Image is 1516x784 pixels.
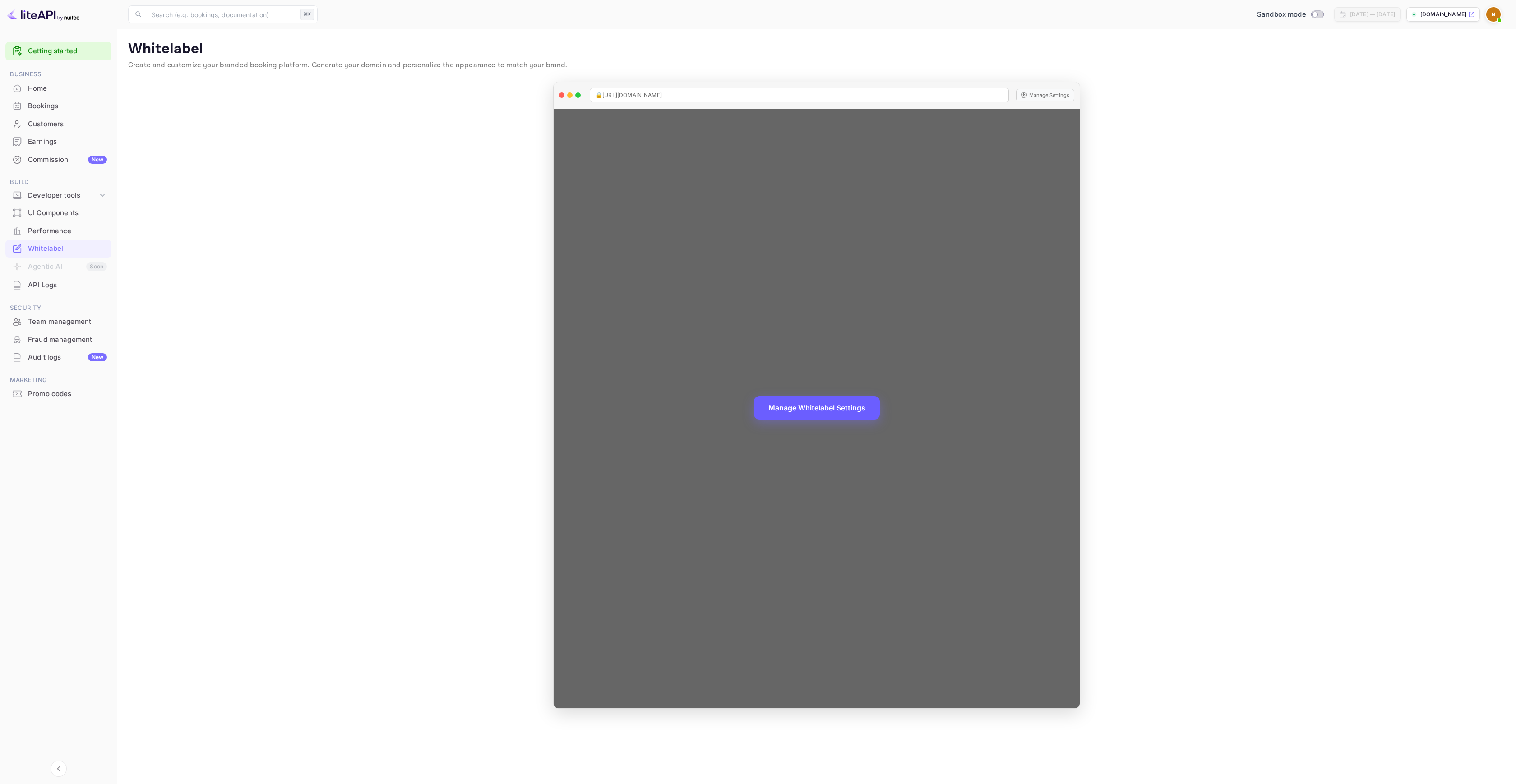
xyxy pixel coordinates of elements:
[5,385,111,403] div: Promo codes
[5,277,111,294] div: API Logs
[5,349,111,365] a: Audit logsNew
[28,137,107,147] div: Earnings
[1253,9,1327,20] div: Switch to Production mode
[28,119,107,129] div: Customers
[5,151,111,169] div: CommissionNew
[128,60,1505,71] p: Create and customize your branded booking platform. Generate your domain and personalize the appe...
[28,317,107,327] div: Team management
[5,385,111,402] a: Promo codes
[5,222,111,239] a: Performance
[5,331,111,348] a: Fraud management
[5,133,111,151] div: Earnings
[5,313,111,331] div: Team management
[28,335,107,345] div: Fraud management
[1257,9,1306,20] span: Sandbox mode
[596,91,662,99] span: 🔒 [URL][DOMAIN_NAME]
[1016,89,1074,101] button: Manage Settings
[5,80,111,97] a: Home
[754,396,880,420] button: Manage Whitelabel Settings
[28,244,107,254] div: Whitelabel
[5,97,111,115] div: Bookings
[1350,10,1395,18] div: [DATE] — [DATE]
[5,177,111,187] span: Build
[5,313,111,330] a: Team management
[28,101,107,111] div: Bookings
[5,240,111,258] div: Whitelabel
[5,303,111,313] span: Security
[88,353,107,361] div: New
[5,240,111,257] a: Whitelabel
[28,83,107,94] div: Home
[5,69,111,79] span: Business
[5,375,111,385] span: Marketing
[5,42,111,60] div: Getting started
[28,389,107,399] div: Promo codes
[28,46,107,56] a: Getting started
[5,331,111,349] div: Fraud management
[28,190,98,201] div: Developer tools
[28,352,107,363] div: Audit logs
[88,156,107,164] div: New
[5,188,111,203] div: Developer tools
[28,208,107,218] div: UI Components
[5,80,111,97] div: Home
[5,115,111,132] a: Customers
[28,226,107,236] div: Performance
[1420,10,1466,18] p: [DOMAIN_NAME]
[5,97,111,114] a: Bookings
[7,7,79,22] img: LiteAPI logo
[5,222,111,240] div: Performance
[128,40,1505,58] p: Whitelabel
[5,277,111,293] a: API Logs
[5,133,111,150] a: Earnings
[28,155,107,165] div: Commission
[5,204,111,222] div: UI Components
[28,280,107,291] div: API Logs
[5,349,111,366] div: Audit logsNew
[300,9,314,20] div: ⌘K
[146,5,297,23] input: Search (e.g. bookings, documentation)
[5,151,111,168] a: CommissionNew
[51,761,67,777] button: Collapse navigation
[1486,7,1501,22] img: NomadKick
[5,204,111,221] a: UI Components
